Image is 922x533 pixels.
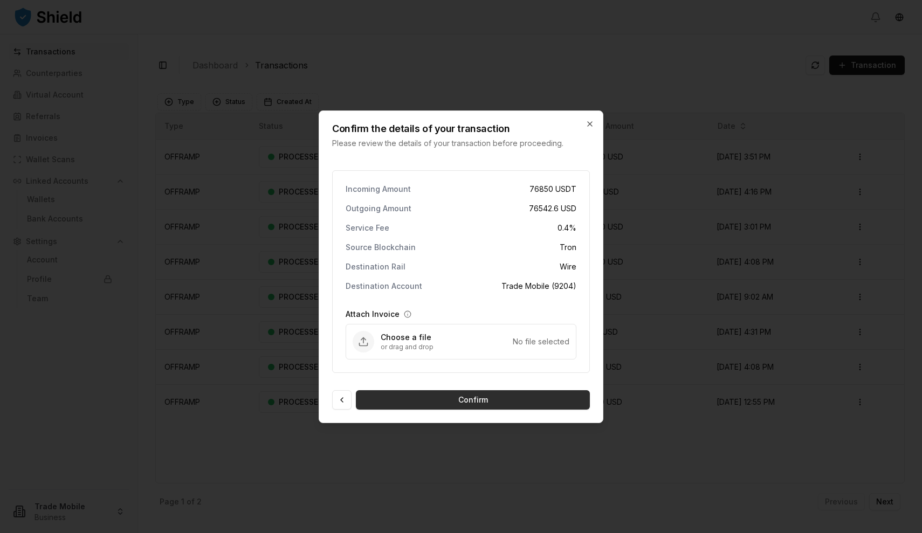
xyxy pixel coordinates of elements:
[558,223,576,233] span: 0.4 %
[346,324,576,359] div: Upload Attach Invoice
[560,261,576,272] span: Wire
[381,332,513,343] p: Choose a file
[381,343,513,351] p: or drag and drop
[346,282,422,290] p: Destination Account
[332,124,568,134] h2: Confirm the details of your transaction
[346,185,411,193] p: Incoming Amount
[529,203,576,214] span: 76542.6 USD
[346,244,416,251] p: Source Blockchain
[346,224,389,232] p: Service Fee
[346,309,400,320] label: Attach Invoice
[501,281,576,292] span: Trade Mobile (9204)
[356,390,590,410] button: Confirm
[513,336,569,347] div: No file selected
[529,184,576,195] span: 76850 USDT
[346,263,405,271] p: Destination Rail
[346,205,411,212] p: Outgoing Amount
[560,242,576,253] span: Tron
[332,138,568,149] p: Please review the details of your transaction before proceeding.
